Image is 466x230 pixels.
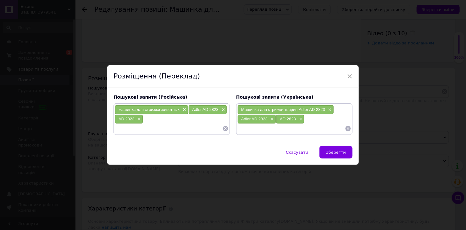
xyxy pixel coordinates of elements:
[236,95,313,100] span: Пошукові запити (Українська)
[19,16,101,21] span: Очень мощный и тихий двигатель 35 Вт.
[136,117,141,122] span: ×
[220,107,225,112] span: ×
[286,150,308,155] span: Скасувати
[319,146,352,158] button: Зберегти
[19,36,49,41] span: USB A зарядка
[327,107,332,112] span: ×
[297,117,302,122] span: ×
[19,57,74,62] span: Длина кабеля USB: 106 см
[181,107,186,112] span: ×
[19,23,154,28] span: Дополнительный аккумулятор обеспечивает непрерывную работу
[269,117,274,122] span: ×
[326,150,346,155] span: Зберегти
[241,117,268,121] span: Adler AD 2823
[19,71,111,76] span: Емкость аккумулятора: 2x800mAh (1600mAh)
[19,64,108,69] span: Тип батареи: Ni-MH (никель-металлгидрид)
[19,30,89,35] span: 4 насадки-гребешки: 3, 6, 9, 12 мм
[280,117,296,121] span: AD 2823
[119,107,180,112] span: машинка для стрижки животных
[119,117,135,121] span: AD 2823
[114,95,187,100] span: Пошукові запити (Російська)
[279,146,315,158] button: Скасувати
[19,43,152,48] span: В комплект входит дополнительный аккумулятор, щетка и масло
[241,107,325,112] span: Машинка для стрижки тварин Adler AD 2823
[19,50,62,55] span: Цвет кабеля: черный
[347,71,352,82] span: ×
[192,107,219,112] span: Adler AD 2823
[19,9,103,14] span: Титановая головка/керамическое лезвие
[107,65,359,88] div: Розміщення (Переклад)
